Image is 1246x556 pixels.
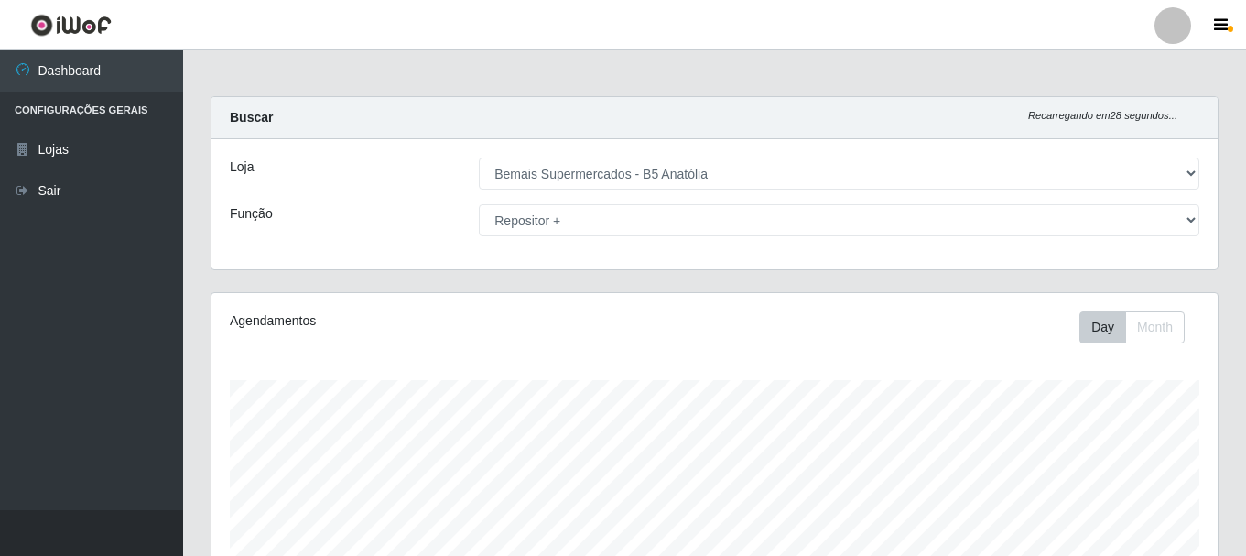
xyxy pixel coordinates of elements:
[1125,311,1185,343] button: Month
[230,110,273,125] strong: Buscar
[230,311,618,331] div: Agendamentos
[30,14,112,37] img: CoreUI Logo
[1079,311,1185,343] div: First group
[1079,311,1199,343] div: Toolbar with button groups
[230,158,254,177] label: Loja
[230,204,273,223] label: Função
[1028,110,1177,121] i: Recarregando em 28 segundos...
[1079,311,1126,343] button: Day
